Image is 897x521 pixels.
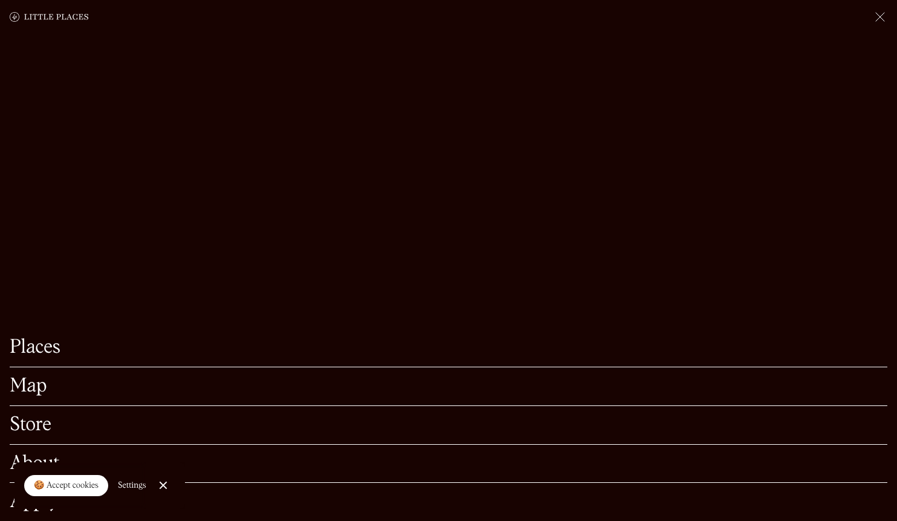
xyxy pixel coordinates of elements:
[10,493,887,511] a: Apply
[118,481,146,490] div: Settings
[118,472,146,499] a: Settings
[10,377,887,396] a: Map
[10,338,887,357] a: Places
[24,475,108,497] a: 🍪 Accept cookies
[34,480,99,492] div: 🍪 Accept cookies
[10,416,887,434] a: Store
[151,473,175,497] a: Close Cookie Popup
[10,454,887,473] a: About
